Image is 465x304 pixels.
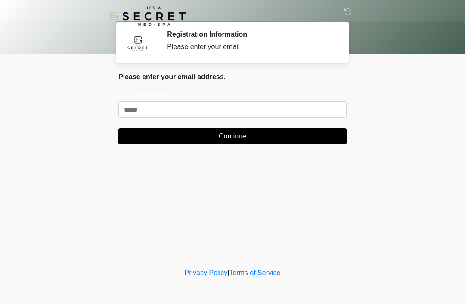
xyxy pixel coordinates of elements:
[167,42,334,52] div: Please enter your email
[125,30,151,56] img: Agent Avatar
[227,269,229,276] a: |
[167,30,334,38] h2: Registration Information
[118,84,347,95] p: ~~~~~~~~~~~~~~~~~~~~~~~~~~~~~
[185,269,228,276] a: Privacy Policy
[229,269,280,276] a: Terms of Service
[118,128,347,144] button: Continue
[110,6,186,26] img: It's A Secret Med Spa Logo
[118,73,347,81] h2: Please enter your email address.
